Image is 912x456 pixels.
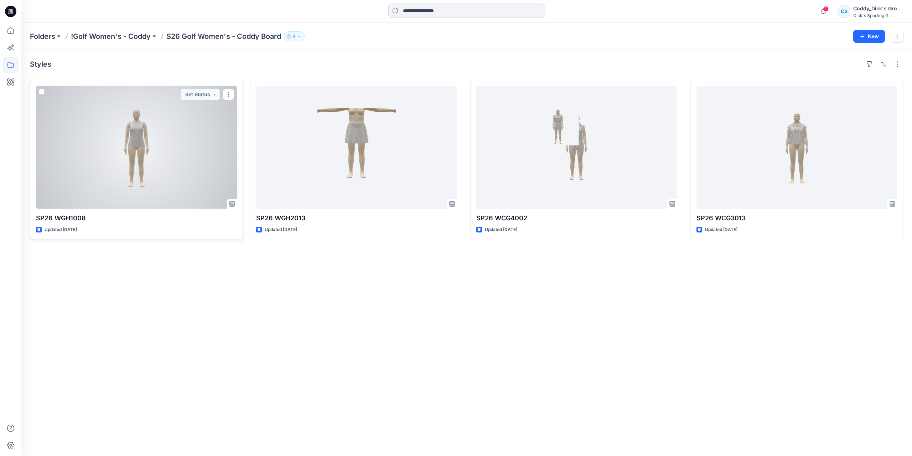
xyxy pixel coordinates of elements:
span: 1 [823,6,829,12]
p: Updated [DATE] [45,226,77,234]
div: Coddy_Dick's Group [853,4,903,13]
p: 4 [293,32,296,40]
a: !Golf Women's - Coddy [71,31,151,41]
p: SP26 WCG4002 [476,213,677,223]
p: S26 Golf Women's - Coddy Board [166,31,281,41]
p: Updated [DATE] [705,226,737,234]
a: Folders [30,31,55,41]
p: Updated [DATE] [485,226,517,234]
button: 4 [284,31,305,41]
div: CS [838,5,850,18]
a: SP26 WCG3013 [696,86,897,209]
p: Updated [DATE] [265,226,297,234]
a: SP26 WGH2013 [256,86,457,209]
p: SP26 WGH1008 [36,213,237,223]
button: New [853,30,885,43]
p: SP26 WGH2013 [256,213,457,223]
p: SP26 WCG3013 [696,213,897,223]
a: SP26 WCG4002 [476,86,677,209]
h4: Styles [30,60,51,68]
div: Dick's Sporting G... [853,13,903,18]
a: SP26 WGH1008 [36,86,237,209]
